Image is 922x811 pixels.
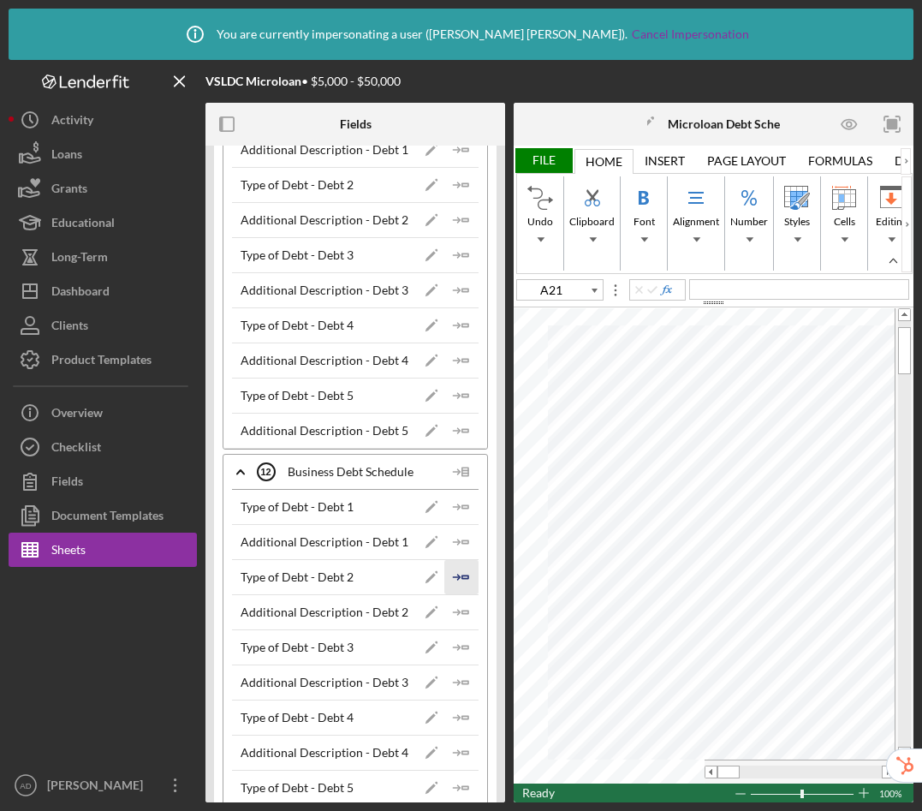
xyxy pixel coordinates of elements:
[872,214,911,230] div: Editing
[51,137,82,176] div: Loans
[514,148,573,173] div: File
[522,785,555,800] span: Ready
[800,790,804,798] div: Zoom
[51,274,110,313] div: Dashboard
[205,74,301,88] b: VSLDC Microloan
[51,103,93,141] div: Activity
[901,176,912,272] div: Next
[669,214,723,230] div: Alignment
[734,784,747,803] div: Zoom Out
[241,641,354,654] div: Type of Debt - Debt 3
[696,148,797,173] div: Page Layout
[9,533,197,567] button: Sheets
[869,181,913,249] div: Editing
[241,535,408,549] div: Additional Description - Debt 1
[241,143,408,157] div: Additional Description - Debt 1
[241,746,408,760] div: Additional Description - Debt 4
[750,784,857,802] div: Zoom
[51,533,86,571] div: Sheets
[634,148,696,173] div: Insert
[241,178,354,192] div: Type of Debt - Debt 2
[565,181,619,249] div: Clipboard
[241,711,354,725] div: Type of Debt - Debt 4
[241,570,354,584] div: Type of Debt - Debt 2
[586,155,622,169] div: Home
[9,308,197,343] button: Clients
[630,214,658,230] div: Font
[51,396,103,434] div: Overview
[781,214,813,230] div: Styles
[879,784,905,802] div: Zoom level
[20,781,31,790] text: AD
[645,154,685,168] div: Insert
[830,214,859,230] div: Cells
[51,206,115,244] div: Educational
[518,181,562,249] div: Undo
[9,396,197,430] button: Overview
[241,389,354,403] div: Type of Debt - Debt 5
[522,784,555,802] div: In Ready mode
[668,117,803,131] b: Microloan Debt Schedule
[9,171,197,206] button: Grants
[9,240,197,274] button: Long-Term
[9,498,197,533] button: Document Templates
[659,283,673,297] button: Insert Function
[241,319,354,332] div: Type of Debt - Debt 4
[9,430,197,464] button: Checklist
[51,430,101,468] div: Checklist
[241,676,408,689] div: Additional Description - Debt 3
[51,308,88,347] div: Clients
[726,181,772,249] div: Number
[241,500,354,514] div: Type of Debt - Debt 1
[9,343,197,377] button: Product Templates
[822,181,866,249] div: Cells
[51,343,152,381] div: Product Templates
[241,248,354,262] div: Type of Debt - Debt 3
[879,784,905,803] span: 100%
[797,148,883,173] div: Formulas
[9,137,197,171] button: Loans
[340,117,372,131] div: Fields
[566,214,618,230] div: Clipboard
[241,424,408,438] div: Additional Description - Debt 5
[260,467,271,477] tspan: 12
[241,283,408,297] div: Additional Description - Debt 3
[9,274,197,308] button: Dashboard
[241,781,354,795] div: Type of Debt - Debt 5
[775,181,819,249] div: Styles
[574,149,634,174] div: Home
[51,171,87,210] div: Grants
[632,27,749,41] a: Cancel Impersonation
[51,464,83,503] div: Fields
[241,354,408,367] div: Additional Description - Debt 4
[241,605,408,619] div: Additional Description - Debt 2
[9,464,197,498] button: Fields
[241,213,408,227] div: Additional Description - Debt 2
[258,450,444,493] div: Business Debt Schedule
[901,148,911,175] div: Next
[808,154,872,168] div: Formulas
[707,154,786,168] div: Page Layout
[51,498,164,537] div: Document Templates
[524,214,556,230] div: Undo
[622,181,666,249] div: Font
[857,784,871,802] div: Zoom In
[205,75,401,88] div: • $5,000 - $50,000
[669,181,723,249] div: Alignment
[174,13,749,56] div: You are currently impersonating a user ( [PERSON_NAME] [PERSON_NAME] ).
[9,206,197,240] button: Educational
[9,103,197,137] button: Activity
[51,240,108,278] div: Long-Term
